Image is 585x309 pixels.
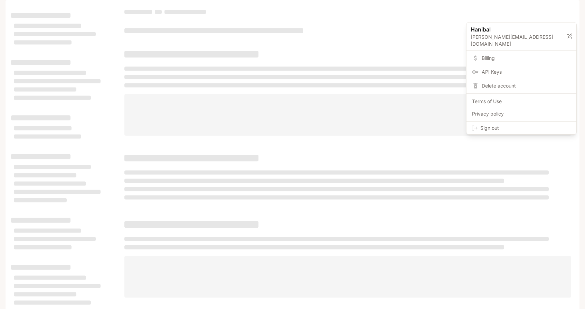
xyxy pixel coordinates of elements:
[472,110,571,117] span: Privacy policy
[468,66,575,78] a: API Keys
[466,22,576,51] div: Hanibal[PERSON_NAME][EMAIL_ADDRESS][DOMAIN_NAME]
[472,98,571,105] span: Terms of Use
[482,82,571,89] span: Delete account
[468,108,575,120] a: Privacy policy
[468,52,575,64] a: Billing
[480,125,571,131] span: Sign out
[482,69,571,75] span: API Keys
[466,122,576,134] div: Sign out
[471,25,556,34] p: Hanibal
[471,34,567,47] p: [PERSON_NAME][EMAIL_ADDRESS][DOMAIN_NAME]
[482,55,571,62] span: Billing
[468,80,575,92] div: Delete account
[468,95,575,108] a: Terms of Use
